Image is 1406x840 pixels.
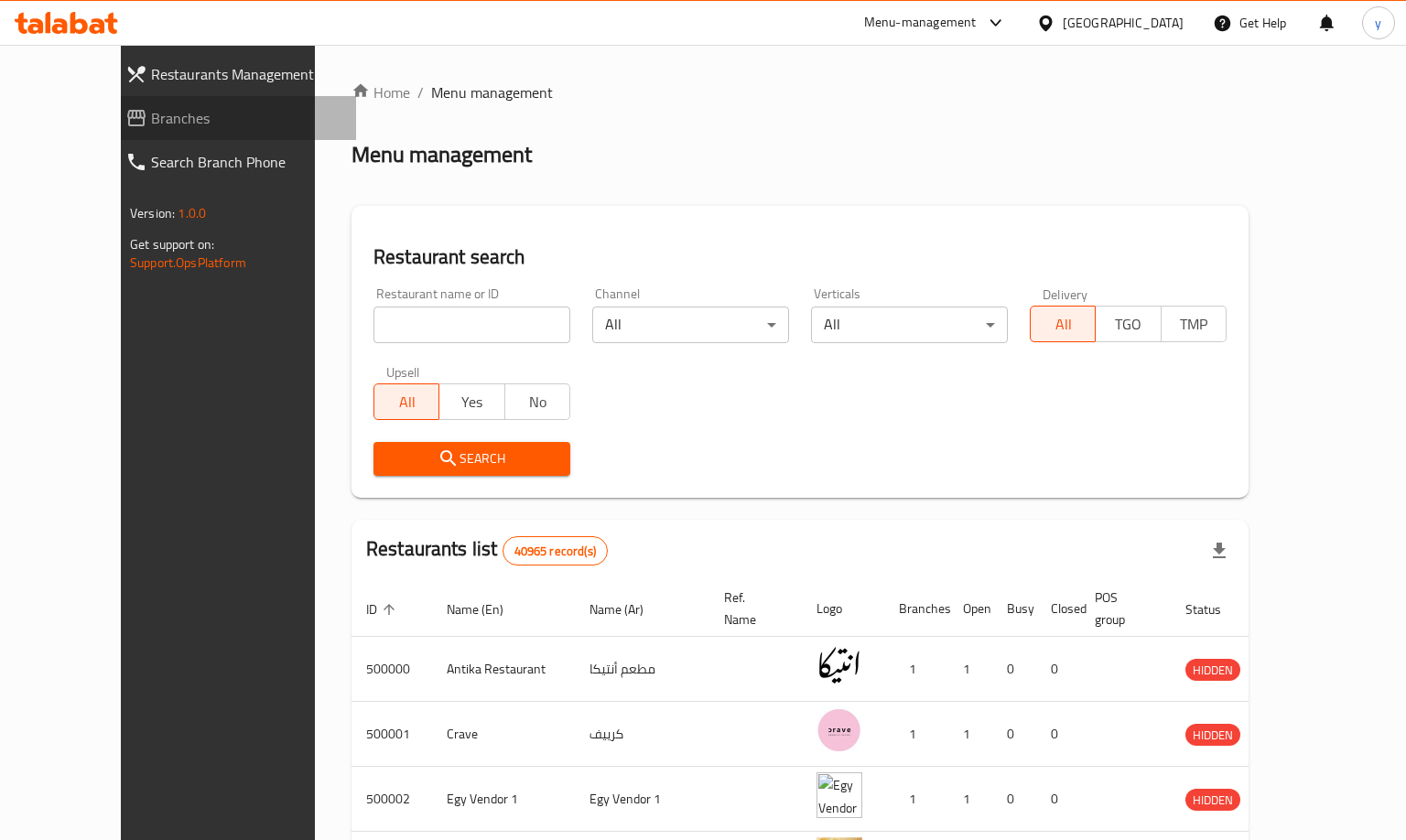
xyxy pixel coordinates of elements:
[992,767,1036,832] td: 0
[351,637,432,702] td: 500000
[817,772,862,818] img: Egy Vendor 1
[373,442,570,476] button: Search
[417,81,424,103] li: /
[178,201,206,225] span: 1.0.0
[992,702,1036,767] td: 0
[432,637,575,702] td: Antika Restaurant
[884,581,948,637] th: Branches
[1036,702,1080,767] td: 0
[447,598,527,620] span: Name (En)
[504,383,570,420] button: No
[1185,724,1240,746] div: HIDDEN
[130,251,246,275] a: Support.OpsPlatform
[575,637,709,702] td: مطعم أنتيكا
[948,702,992,767] td: 1
[948,581,992,637] th: Open
[1103,311,1153,338] span: TGO
[811,307,1008,343] div: All
[992,637,1036,702] td: 0
[1375,13,1381,33] span: y
[948,637,992,702] td: 1
[1185,598,1245,620] span: Status
[1038,311,1088,338] span: All
[351,81,1249,103] nav: breadcrumb
[447,389,497,415] span: Yes
[373,243,1227,271] h2: Restaurant search
[373,307,570,343] input: Search for restaurant name or ID..
[592,307,789,343] div: All
[817,642,862,688] img: Antika Restaurant
[864,12,977,34] div: Menu-management
[1169,311,1219,338] span: TMP
[351,767,432,832] td: 500002
[1036,767,1080,832] td: 0
[130,201,175,225] span: Version:
[151,107,341,129] span: Branches
[1185,790,1240,811] span: HIDDEN
[1036,581,1080,637] th: Closed
[111,52,356,96] a: Restaurants Management
[1161,306,1227,342] button: TMP
[1185,725,1240,746] span: HIDDEN
[386,365,420,378] label: Upsell
[1095,306,1161,342] button: TGO
[382,389,432,415] span: All
[366,535,608,565] h2: Restaurants list
[992,581,1036,637] th: Busy
[1197,529,1241,573] div: Export file
[151,151,341,173] span: Search Branch Phone
[111,140,356,184] a: Search Branch Phone
[1185,660,1240,681] span: HIDDEN
[373,383,439,420] button: All
[351,702,432,767] td: 500001
[948,767,992,832] td: 1
[432,767,575,832] td: Egy Vendor 1
[1036,637,1080,702] td: 0
[724,587,780,630] span: Ref. Name
[1095,587,1149,630] span: POS group
[111,96,356,140] a: Branches
[351,140,532,169] h2: Menu management
[151,63,341,85] span: Restaurants Management
[589,598,667,620] span: Name (Ar)
[366,598,401,620] span: ID
[432,702,575,767] td: Crave
[130,232,214,256] span: Get support on:
[431,81,553,103] span: Menu management
[575,702,709,767] td: كرييف
[1185,659,1240,681] div: HIDDEN
[503,536,608,565] div: Total records count
[438,383,504,420] button: Yes
[1043,287,1088,300] label: Delivery
[513,389,563,415] span: No
[388,447,556,470] span: Search
[884,702,948,767] td: 1
[817,707,862,753] img: Crave
[351,81,410,103] a: Home
[1030,306,1096,342] button: All
[884,637,948,702] td: 1
[575,767,709,832] td: Egy Vendor 1
[503,543,607,560] span: 40965 record(s)
[884,767,948,832] td: 1
[802,581,884,637] th: Logo
[1063,13,1184,33] div: [GEOGRAPHIC_DATA]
